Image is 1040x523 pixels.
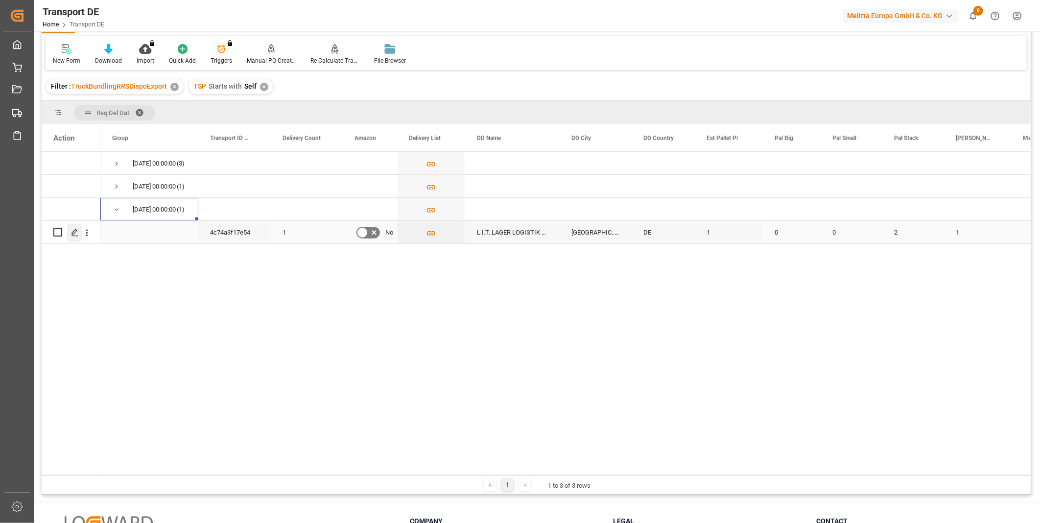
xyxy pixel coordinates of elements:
span: Delivery Count [283,135,321,142]
div: 1 [944,221,1011,243]
button: Help Center [984,5,1006,27]
span: Delivery List [409,135,441,142]
span: Req Del Dat [96,109,129,117]
button: show 8 new notifications [962,5,984,27]
div: Manual PO Creation [247,56,296,65]
span: (3) [177,152,185,175]
span: Self [244,82,257,90]
span: (1) [177,175,185,198]
div: 2 [882,221,944,243]
span: Pal Stack [894,135,918,142]
div: 1 [271,221,343,243]
div: Transport DE [43,4,104,19]
div: New Form [53,56,80,65]
span: Filter : [51,82,71,90]
div: [GEOGRAPHIC_DATA] [560,221,632,243]
div: Action [53,134,74,143]
div: 0 [763,221,821,243]
div: [DATE] 00:00:00 [133,152,176,175]
div: 4c74a3f17e54 [198,221,271,243]
span: DD Name [477,135,501,142]
div: ✕ [260,83,268,91]
span: Transport ID Logward [210,135,250,142]
span: Amazon [355,135,376,142]
a: Home [43,21,59,28]
div: Melitta Europa GmbH & Co. KG [843,9,958,23]
div: 1 to 3 of 3 rows [548,481,591,491]
span: (1) [177,198,185,221]
span: TSP [193,82,206,90]
span: Pal Small [832,135,856,142]
div: L.I.T. LAGER LOGISTIK GMBH [465,221,560,243]
button: Melitta Europa GmbH & Co. KG [843,6,962,25]
div: 1 [695,221,763,243]
div: Press SPACE to select this row. [42,198,100,221]
span: [PERSON_NAME] [956,135,991,142]
span: Group [112,135,128,142]
div: Download [95,56,122,65]
span: Est Pallet Pl [707,135,738,142]
div: File Browser [374,56,406,65]
span: No [385,221,393,244]
div: [DATE] 00:00:00 [133,198,176,221]
div: Re-Calculate Transport Costs [310,56,359,65]
span: 8 [973,6,983,16]
span: TruckBundlingRRSDispoExport [71,82,167,90]
span: DD Country [643,135,674,142]
div: [DATE] 00:00:00 [133,175,176,198]
div: Press SPACE to select this row. [42,152,100,175]
div: Press SPACE to select this row. [42,175,100,198]
div: DE [632,221,695,243]
div: Press SPACE to select this row. [42,221,100,244]
span: DD City [571,135,591,142]
div: 0 [821,221,882,243]
div: ✕ [170,83,179,91]
div: 1 [501,479,514,491]
div: Quick Add [169,56,196,65]
span: Starts with [209,82,242,90]
span: Pal Big [775,135,793,142]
